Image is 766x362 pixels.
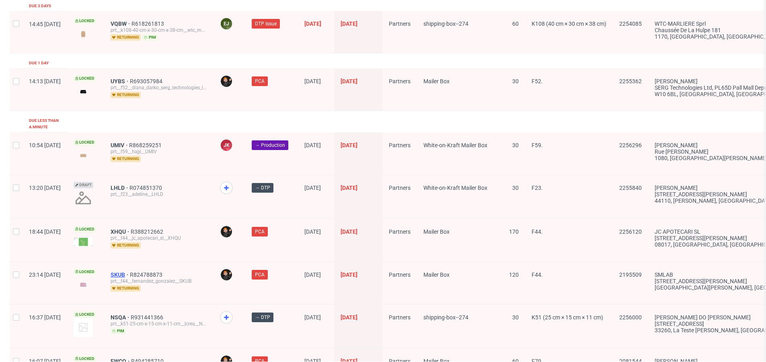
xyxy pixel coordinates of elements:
[111,148,207,155] div: prt__f59__hajji__UMIV
[74,226,96,232] span: Locked
[341,271,357,278] span: [DATE]
[255,142,285,149] span: → Production
[509,271,519,278] span: 120
[512,78,519,84] span: 30
[74,139,96,146] span: Locked
[29,117,61,130] div: Due less than a minute
[423,271,450,278] span: Mailer Box
[389,142,411,148] span: Partners
[255,184,270,191] span: → DTP
[619,142,642,148] span: 2256296
[389,271,411,278] span: Partners
[423,314,468,321] span: shipping-box--274
[111,34,141,41] span: returning
[512,142,519,148] span: 30
[74,188,93,208] img: no_design.png
[389,78,411,84] span: Partners
[423,185,487,191] span: White-on-Kraft Mailer Box
[74,29,93,39] img: version_two_editor_design
[29,228,61,235] span: 18:44 [DATE]
[532,185,543,191] span: F23.
[221,140,232,151] figcaption: JK
[221,76,232,87] img: Dominik Grosicki
[619,185,642,191] span: 2255840
[29,271,61,278] span: 23:14 [DATE]
[131,228,165,235] a: R388212662
[304,314,321,321] span: [DATE]
[619,228,642,235] span: 2256120
[532,21,606,27] span: K108 (40 cm × 30 cm × 38 cm)
[509,228,519,235] span: 170
[341,228,357,235] span: [DATE]
[111,314,131,321] a: NSQA
[423,21,468,27] span: shipping-box--274
[512,21,519,27] span: 60
[255,78,265,85] span: PCA
[74,182,93,188] span: Draft
[255,271,265,278] span: PCA
[532,228,543,235] span: F44.
[111,21,131,27] span: VQBW
[131,21,166,27] a: R618261813
[221,269,232,280] img: Dominik Grosicki
[512,185,519,191] span: 30
[619,21,642,27] span: 2254085
[532,142,543,148] span: F59.
[111,228,131,235] a: XHQU
[304,78,321,84] span: [DATE]
[111,92,141,98] span: returning
[29,314,61,321] span: 16:37 [DATE]
[255,20,277,27] span: DTP Issue
[389,185,411,191] span: Partners
[111,191,207,197] div: prt__f23__adeline__LHLD
[304,21,321,27] span: [DATE]
[111,185,129,191] a: LHLD
[111,78,130,84] span: UYBS
[74,356,96,362] span: Locked
[111,278,207,284] div: prt__f44__fernandez_gonzalez__SKUB
[389,21,411,27] span: Partners
[74,150,93,161] img: version_two_editor_design
[74,86,93,97] img: version_two_editor_design
[29,78,61,84] span: 14:13 [DATE]
[389,228,411,235] span: Partners
[130,271,164,278] a: R824788873
[423,142,487,148] span: White-on-Kraft Mailer Box
[129,142,163,148] a: R868259251
[255,228,265,235] span: PCA
[532,78,543,84] span: F52.
[111,271,130,278] span: SKUB
[341,78,357,84] span: [DATE]
[111,142,129,148] a: UMIV
[532,271,543,278] span: F44.
[389,314,411,321] span: Partners
[29,185,61,191] span: 13:20 [DATE]
[129,185,164,191] a: R074851370
[619,314,642,321] span: 2256000
[512,314,519,321] span: 30
[74,75,96,82] span: Locked
[29,21,61,27] span: 14:45 [DATE]
[111,321,207,327] div: prt__k51-25-cm-x-15-cm-x-11-cm__lcrea__NSQA
[29,142,61,148] span: 10:54 [DATE]
[29,3,51,9] div: Due 3 days
[341,185,357,191] span: [DATE]
[221,226,232,237] img: Dominik Grosicki
[74,269,96,275] span: Locked
[304,271,321,278] span: [DATE]
[130,78,164,84] a: R693057984
[74,18,96,24] span: Locked
[304,142,321,148] span: [DATE]
[619,271,642,278] span: 2195509
[111,27,207,33] div: prt__k108-40-cm-x-30-cm-x-38-cm__wtc_marliere_sprl__VQBW
[423,78,450,84] span: Mailer Box
[619,78,642,84] span: 2255362
[111,285,141,292] span: returning
[111,242,141,249] span: returning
